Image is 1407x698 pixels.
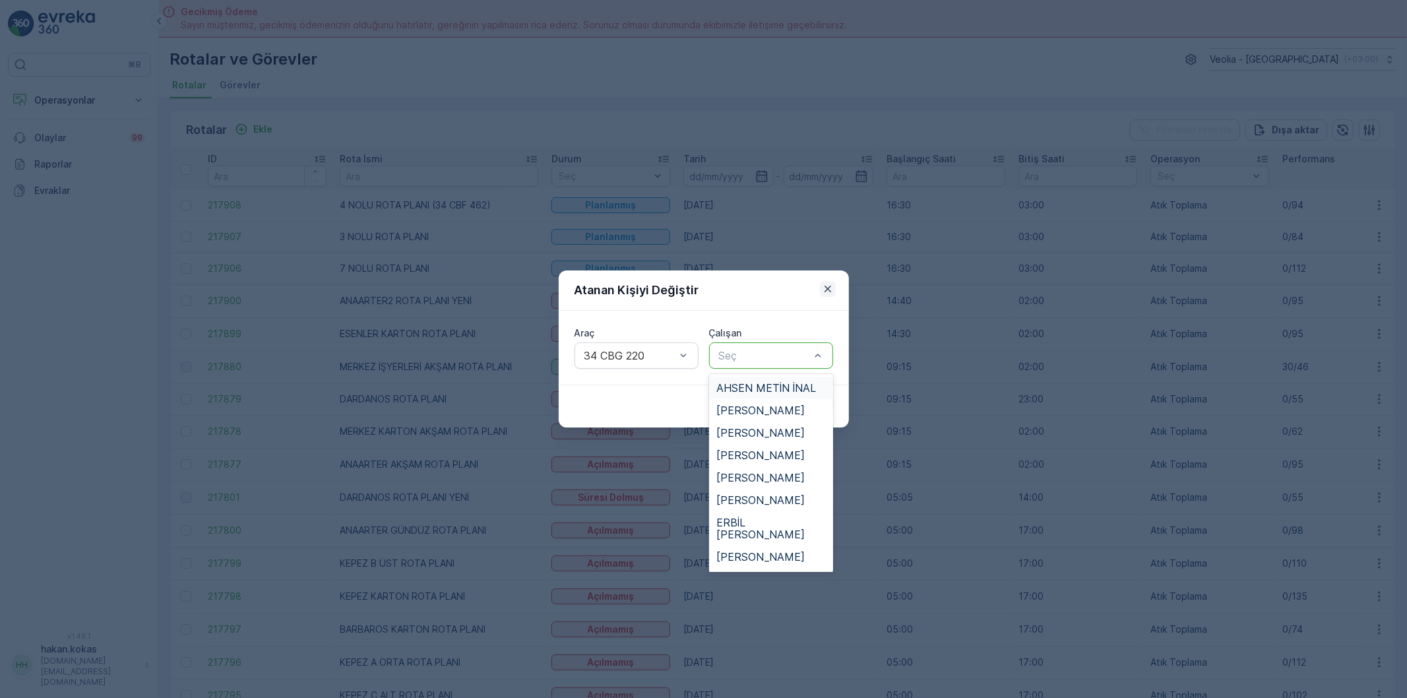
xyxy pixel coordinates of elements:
p: Atanan Kişiyi Değiştir [575,281,699,300]
span: ERBİL [PERSON_NAME] [717,517,825,540]
span: [PERSON_NAME] [717,449,805,461]
span: [PERSON_NAME] [717,494,805,506]
span: [PERSON_NAME] [717,404,805,416]
label: Çalışan [709,327,742,338]
span: [PERSON_NAME] [717,427,805,439]
span: AHSEN METİN İNAL [717,382,817,394]
label: Araç [575,327,595,338]
span: [PERSON_NAME] [717,472,805,484]
span: [PERSON_NAME] [717,551,805,563]
p: Seç [719,348,810,364]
